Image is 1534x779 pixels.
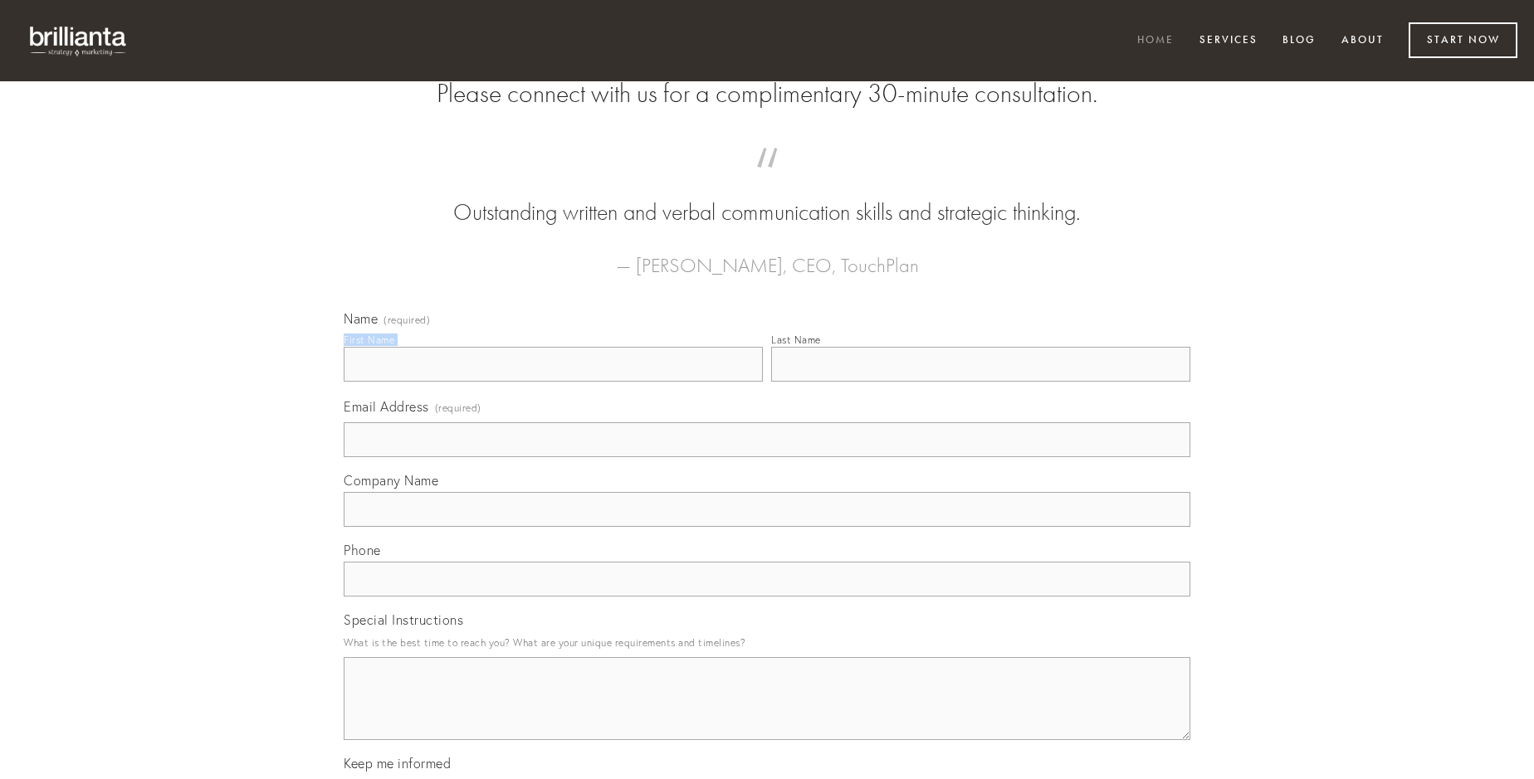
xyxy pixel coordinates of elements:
[1331,27,1395,55] a: About
[344,310,378,327] span: Name
[1189,27,1268,55] a: Services
[17,17,141,65] img: brillianta - research, strategy, marketing
[344,755,451,772] span: Keep me informed
[344,631,1190,654] p: What is the best time to reach you? What are your unique requirements and timelines?
[344,398,429,415] span: Email Address
[344,611,463,628] span: Special Instructions
[1126,27,1185,55] a: Home
[383,315,430,325] span: (required)
[1409,22,1517,58] a: Start Now
[344,472,438,489] span: Company Name
[344,334,394,346] div: First Name
[435,397,481,419] span: (required)
[370,164,1164,229] blockquote: Outstanding written and verbal communication skills and strategic thinking.
[370,229,1164,282] figcaption: — [PERSON_NAME], CEO, TouchPlan
[1272,27,1326,55] a: Blog
[344,78,1190,110] h2: Please connect with us for a complimentary 30-minute consultation.
[771,334,821,346] div: Last Name
[344,542,381,558] span: Phone
[370,164,1164,197] span: “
